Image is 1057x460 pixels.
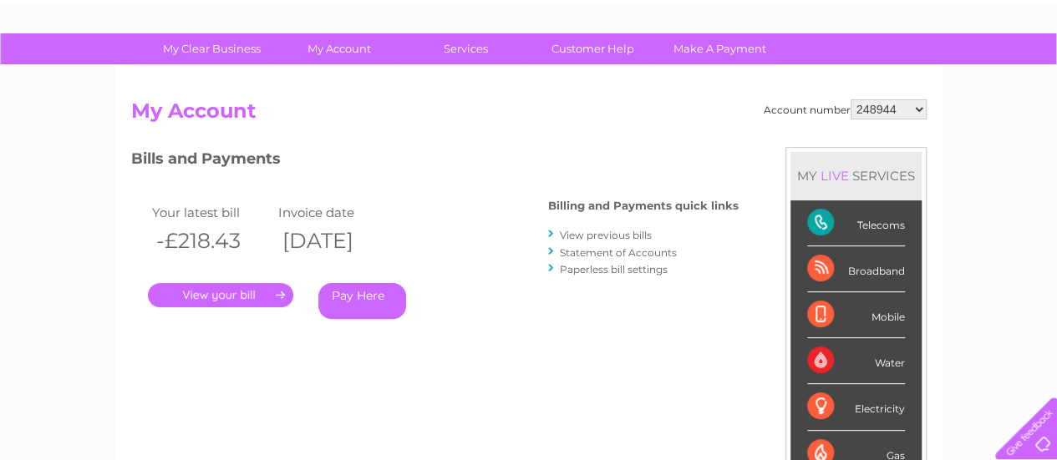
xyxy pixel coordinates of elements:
td: Your latest bill [148,201,274,224]
a: My Account [270,33,408,64]
div: Water [807,338,905,384]
a: 0333 014 3131 [742,8,857,29]
a: . [148,283,293,307]
a: Water [763,71,795,83]
a: Pay Here [318,283,406,319]
img: logo.png [37,43,122,94]
a: Energy [805,71,841,83]
a: Telecoms [851,71,902,83]
a: Make A Payment [651,33,789,64]
h2: My Account [131,99,927,131]
a: Customer Help [524,33,662,64]
div: Account number [764,99,927,119]
td: Invoice date [274,201,400,224]
a: Contact [946,71,987,83]
div: Clear Business is a trading name of Verastar Limited (registered in [GEOGRAPHIC_DATA] No. 3667643... [135,9,924,81]
th: -£218.43 [148,224,274,258]
h4: Billing and Payments quick links [548,200,739,212]
a: View previous bills [560,229,652,241]
a: Log out [1002,71,1041,83]
a: Services [397,33,535,64]
div: Telecoms [807,200,905,246]
a: My Clear Business [143,33,281,64]
div: MY SERVICES [790,152,922,200]
div: LIVE [817,168,852,184]
a: Paperless bill settings [560,263,668,275]
a: Statement of Accounts [560,246,677,259]
div: Electricity [807,384,905,430]
th: [DATE] [274,224,400,258]
div: Mobile [807,292,905,338]
a: Blog [912,71,936,83]
h3: Bills and Payments [131,147,739,176]
div: Broadband [807,246,905,292]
